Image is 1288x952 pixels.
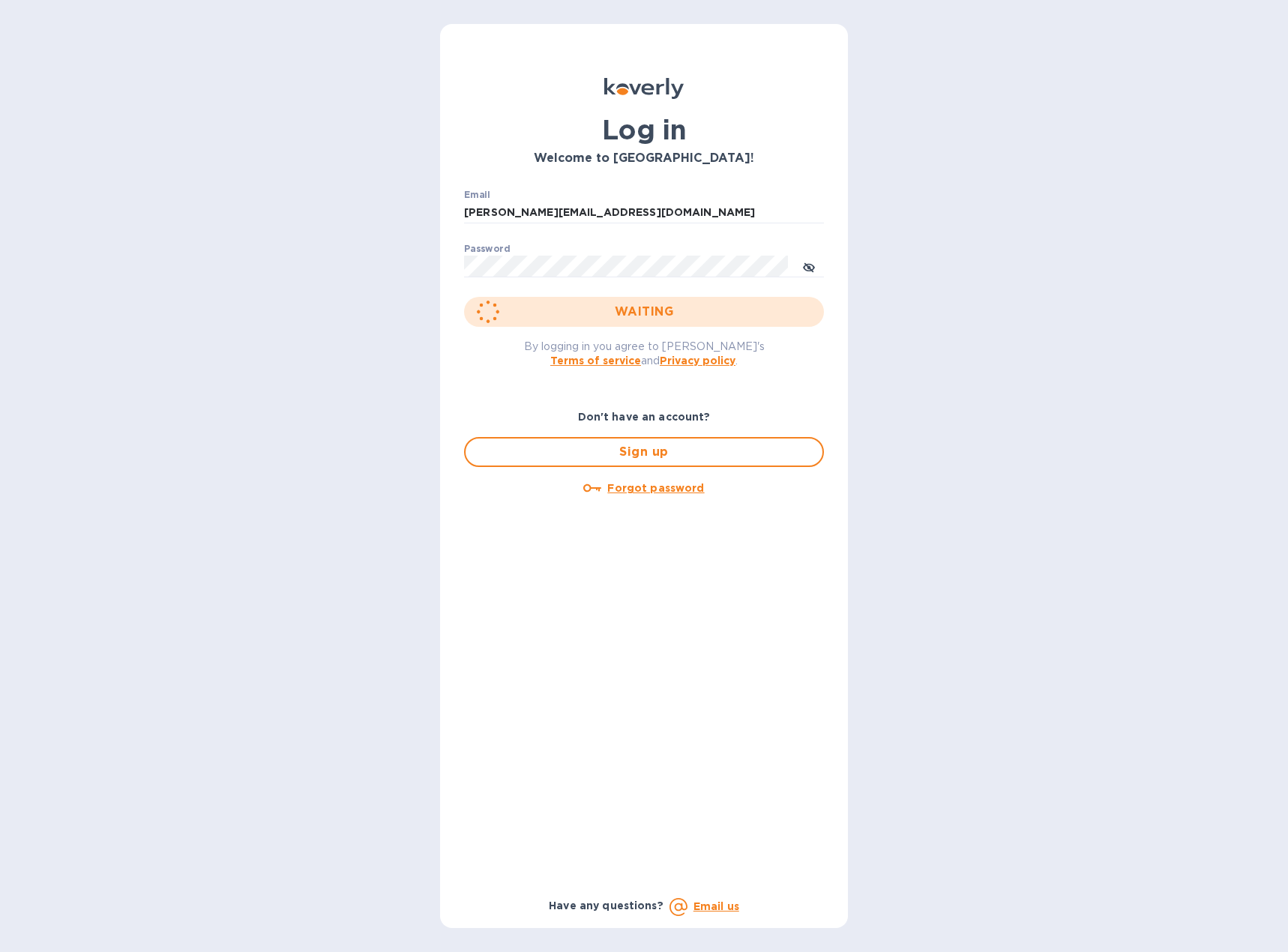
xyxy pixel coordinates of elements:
[604,78,684,99] img: Koverly
[464,190,490,199] label: Email
[464,202,824,224] input: Enter email address
[794,251,824,281] button: toggle password visibility
[693,900,739,912] a: Email us
[550,355,641,367] a: Terms of service
[549,900,663,912] b: Have any questions?
[464,244,510,253] label: Password
[464,114,824,145] h1: Log in
[524,340,765,367] span: By logging in you agree to [PERSON_NAME]'s and .
[578,411,711,423] b: Don't have an account?
[464,151,824,166] h3: Welcome to [GEOGRAPHIC_DATA]!
[464,437,824,467] button: Sign up
[607,482,704,494] u: Forgot password
[660,355,735,367] a: Privacy policy
[478,443,810,461] span: Sign up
